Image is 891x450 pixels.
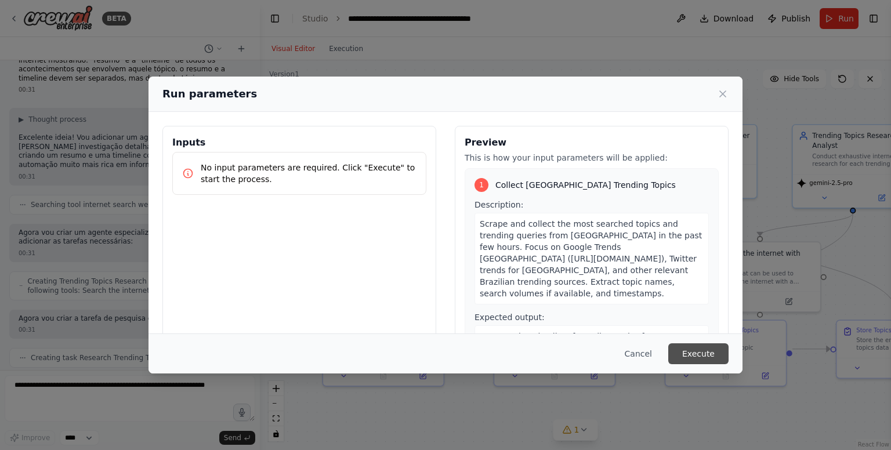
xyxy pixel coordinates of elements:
span: A comprehensive list of trending topics from [GEOGRAPHIC_DATA] including topic names, estimated p... [480,332,703,376]
h3: Preview [465,136,719,150]
button: Cancel [615,343,661,364]
h3: Inputs [172,136,426,150]
div: 1 [475,178,488,192]
h2: Run parameters [162,86,257,102]
p: This is how your input parameters will be applied: [465,152,719,164]
p: No input parameters are required. Click "Execute" to start the process. [201,162,416,185]
span: Description: [475,200,523,209]
button: Execute [668,343,729,364]
span: Scrape and collect the most searched topics and trending queries from [GEOGRAPHIC_DATA] in the pa... [480,219,702,298]
span: Collect [GEOGRAPHIC_DATA] Trending Topics [495,179,676,191]
span: Expected output: [475,313,545,322]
